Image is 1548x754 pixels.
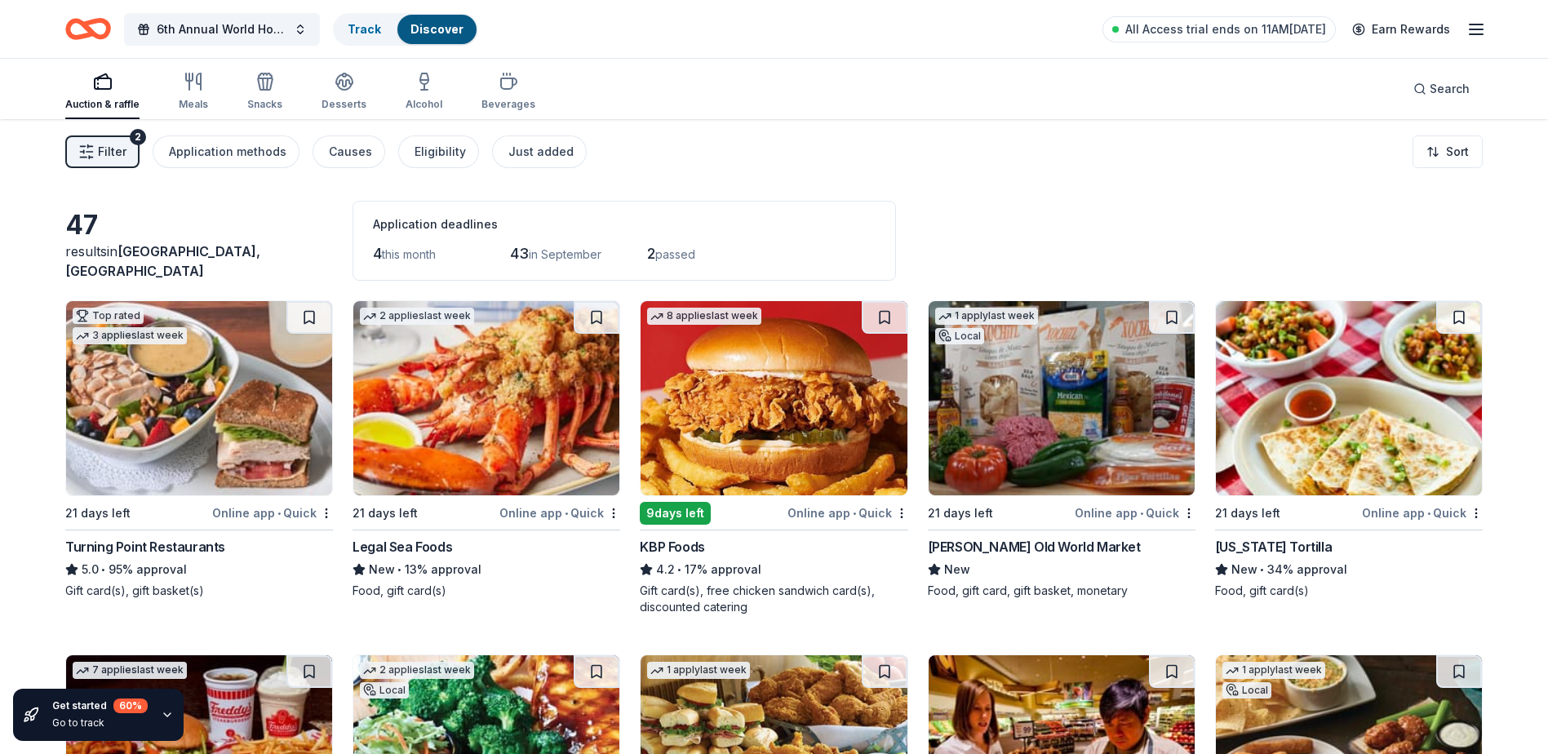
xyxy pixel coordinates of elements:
div: Get started [52,699,148,713]
div: Alcohol [406,98,442,111]
span: in [65,243,260,279]
span: New [944,560,970,579]
div: Snacks [247,98,282,111]
div: 13% approval [353,560,620,579]
span: All Access trial ends on 11AM[DATE] [1125,20,1326,39]
a: Earn Rewards [1342,15,1460,44]
span: • [1427,507,1430,520]
span: • [1260,563,1264,576]
img: Image for Legal Sea Foods [353,301,619,495]
a: Image for Legal Sea Foods2 applieslast week21 days leftOnline app•QuickLegal Sea FoodsNew•13% app... [353,300,620,599]
div: Desserts [322,98,366,111]
div: Online app Quick [212,503,333,523]
a: Image for Turning Point RestaurantsTop rated3 applieslast week21 days leftOnline app•QuickTurning... [65,300,333,599]
div: Local [935,328,984,344]
div: Food, gift card, gift basket, monetary [928,583,1195,599]
button: Search [1400,73,1483,105]
button: Desserts [322,65,366,119]
span: [GEOGRAPHIC_DATA], [GEOGRAPHIC_DATA] [65,243,260,279]
div: Food, gift card(s) [353,583,620,599]
button: TrackDiscover [333,13,478,46]
div: 47 [65,209,333,242]
span: New [369,560,395,579]
span: Search [1430,79,1470,99]
span: 4.2 [656,560,675,579]
span: • [398,563,402,576]
div: 34% approval [1215,560,1483,579]
div: Online app Quick [1362,503,1483,523]
div: 1 apply last week [935,308,1038,325]
span: New [1231,560,1257,579]
div: 21 days left [353,503,418,523]
div: Legal Sea Foods [353,537,452,557]
button: Filter2 [65,135,140,168]
span: passed [655,247,695,261]
button: Eligibility [398,135,479,168]
div: results [65,242,333,281]
button: Auction & raffle [65,65,140,119]
span: • [853,507,856,520]
div: 9 days left [640,502,711,525]
a: Image for Livoti's Old World Market1 applylast weekLocal21 days leftOnline app•Quick[PERSON_NAME]... [928,300,1195,599]
div: Application methods [169,142,286,162]
div: 1 apply last week [1222,662,1325,679]
div: Online app Quick [499,503,620,523]
div: Local [360,682,409,699]
span: • [101,563,105,576]
span: 2 [647,245,655,262]
div: Meals [179,98,208,111]
span: in September [529,247,601,261]
div: 60 % [113,699,148,713]
div: Food, gift card(s) [1215,583,1483,599]
button: Causes [313,135,385,168]
img: Image for Livoti's Old World Market [929,301,1195,495]
button: Just added [492,135,587,168]
div: Eligibility [415,142,466,162]
a: Discover [410,22,464,36]
a: Home [65,10,111,48]
div: 1 apply last week [647,662,750,679]
div: [PERSON_NAME] Old World Market [928,537,1141,557]
div: [US_STATE] Tortilla [1215,537,1332,557]
div: 8 applies last week [647,308,761,325]
span: Filter [98,142,126,162]
button: 6th Annual World Homeless Day [124,13,320,46]
div: Turning Point Restaurants [65,537,225,557]
span: 4 [373,245,382,262]
img: Image for KBP Foods [641,301,907,495]
div: Causes [329,142,372,162]
span: 5.0 [82,560,99,579]
a: Track [348,22,381,36]
div: 21 days left [928,503,993,523]
button: Application methods [153,135,299,168]
div: 2 applies last week [360,662,474,679]
span: • [565,507,568,520]
div: 21 days left [65,503,131,523]
span: • [277,507,281,520]
span: Sort [1446,142,1469,162]
div: 2 applies last week [360,308,474,325]
button: Alcohol [406,65,442,119]
div: 7 applies last week [73,662,187,679]
div: Online app Quick [787,503,908,523]
div: Gift card(s), gift basket(s) [65,583,333,599]
img: Image for California Tortilla [1216,301,1482,495]
span: 43 [510,245,529,262]
span: • [678,563,682,576]
button: Meals [179,65,208,119]
div: Online app Quick [1075,503,1195,523]
div: Auction & raffle [65,98,140,111]
div: 21 days left [1215,503,1280,523]
a: Image for KBP Foods8 applieslast week9days leftOnline app•QuickKBP Foods4.2•17% approvalGift card... [640,300,907,615]
div: Local [1222,682,1271,699]
span: • [1140,507,1143,520]
div: 3 applies last week [73,327,187,344]
div: Go to track [52,716,148,730]
img: Image for Turning Point Restaurants [66,301,332,495]
div: 95% approval [65,560,333,579]
button: Snacks [247,65,282,119]
a: Image for California Tortilla21 days leftOnline app•Quick[US_STATE] TortillaNew•34% approvalFood,... [1215,300,1483,599]
button: Sort [1413,135,1483,168]
span: 6th Annual World Homeless Day [157,20,287,39]
div: Just added [508,142,574,162]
